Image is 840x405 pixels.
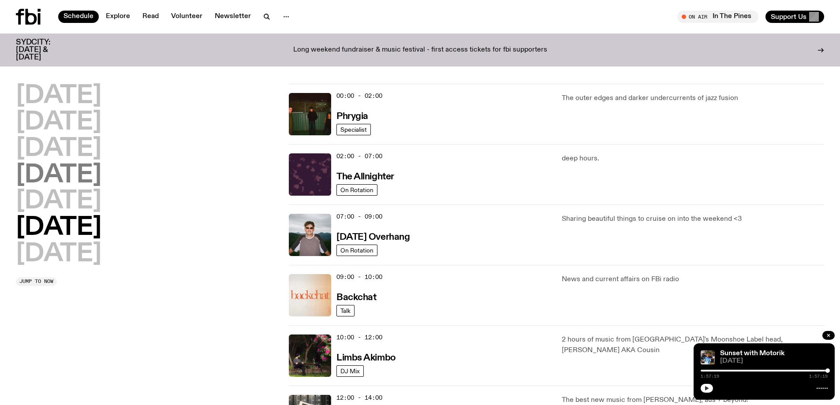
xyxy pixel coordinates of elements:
[137,11,164,23] a: Read
[336,365,364,377] a: DJ Mix
[340,247,373,253] span: On Rotation
[16,84,101,108] button: [DATE]
[336,124,371,135] a: Specialist
[16,216,101,240] button: [DATE]
[289,93,331,135] img: A greeny-grainy film photo of Bela, John and Bindi at night. They are standing in a backyard on g...
[336,245,377,256] a: On Rotation
[289,334,331,377] img: Jackson sits at an outdoor table, legs crossed and gazing at a black and brown dog also sitting a...
[336,92,382,100] span: 00:00 - 02:00
[765,11,824,23] button: Support Us
[336,353,396,363] h3: Limbs Akimbo
[336,152,382,160] span: 02:00 - 07:00
[562,274,824,285] p: News and current affairs on FBi radio
[336,212,382,221] span: 07:00 - 09:00
[562,334,824,356] p: 2 hours of music from [GEOGRAPHIC_DATA]'s Moonshoe Label head, [PERSON_NAME] AKA Cousin
[336,112,368,121] h3: Phrygia
[720,350,784,357] a: Sunset with Motorik
[336,171,394,182] a: The Allnighter
[336,293,376,302] h3: Backchat
[336,231,410,242] a: [DATE] Overhang
[16,277,57,286] button: Jump to now
[16,137,101,161] button: [DATE]
[289,214,331,256] img: Harrie Hastings stands in front of cloud-covered sky and rolling hills. He's wearing sunglasses a...
[16,189,101,214] button: [DATE]
[340,186,373,193] span: On Rotation
[336,305,355,316] a: Talk
[336,184,377,196] a: On Rotation
[16,242,101,267] button: [DATE]
[336,394,382,402] span: 12:00 - 14:00
[336,172,394,182] h3: The Allnighter
[16,163,101,188] button: [DATE]
[209,11,256,23] a: Newsletter
[809,374,828,379] span: 1:57:19
[336,273,382,281] span: 09:00 - 10:00
[336,233,410,242] h3: [DATE] Overhang
[562,153,824,164] p: deep hours.
[701,374,719,379] span: 1:57:19
[101,11,135,23] a: Explore
[16,39,72,61] h3: SYDCITY: [DATE] & [DATE]
[58,11,99,23] a: Schedule
[701,350,715,364] img: Andrew, Reenie, and Pat stand in a row, smiling at the camera, in dappled light with a vine leafe...
[562,93,824,104] p: The outer edges and darker undercurrents of jazz fusion
[720,358,828,364] span: [DATE]
[16,110,101,135] button: [DATE]
[340,368,360,374] span: DJ Mix
[166,11,208,23] a: Volunteer
[336,352,396,363] a: Limbs Akimbo
[336,110,368,121] a: Phrygia
[336,333,382,342] span: 10:00 - 12:00
[562,214,824,224] p: Sharing beautiful things to cruise on into the weekend <3
[340,307,351,314] span: Talk
[293,46,547,54] p: Long weekend fundraiser & music festival - first access tickets for fbi supporters
[19,279,53,284] span: Jump to now
[677,11,758,23] button: On AirIn The Pines
[336,291,376,302] a: Backchat
[771,13,806,21] span: Support Us
[340,126,367,133] span: Specialist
